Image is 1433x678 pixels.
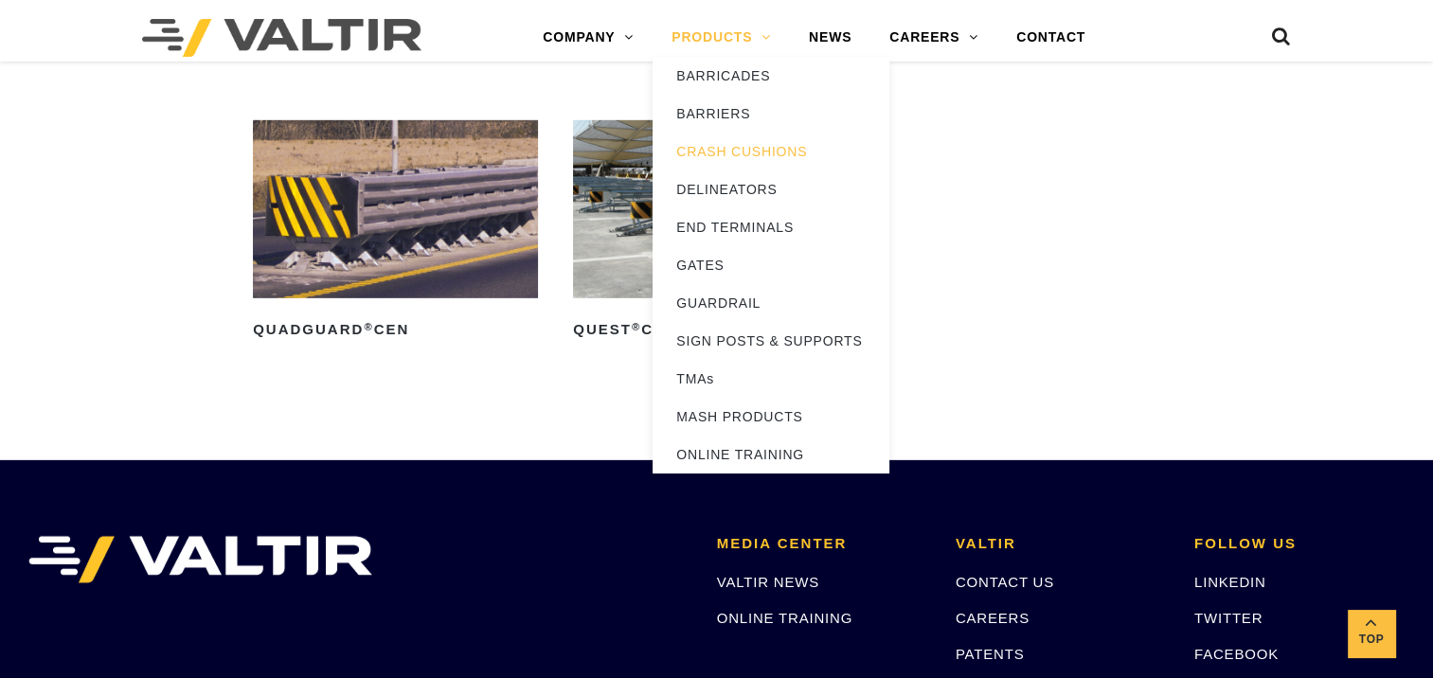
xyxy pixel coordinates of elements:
img: Valtir [142,19,421,57]
h2: QuadGuard CEN [253,315,538,346]
a: BARRIERS [653,95,889,133]
a: CONTACT [997,19,1104,57]
a: TMAs [653,360,889,398]
h2: QUEST CEN [573,315,858,346]
a: END TERMINALS [653,208,889,246]
h2: MEDIA CENTER [717,536,927,552]
sup: ® [364,321,373,332]
a: MASH PRODUCTS [653,398,889,436]
a: VALTIR NEWS [717,574,819,590]
a: CRASH CUSHIONS [653,133,889,170]
span: Top [1348,629,1395,651]
sup: ® [632,321,641,332]
a: QuadGuard®CEN [253,120,538,346]
a: CONTACT US [956,574,1054,590]
a: Top [1348,610,1395,657]
a: DELINEATORS [653,170,889,208]
a: SIGN POSTS & SUPPORTS [653,322,889,360]
a: COMPANY [524,19,653,57]
h2: FOLLOW US [1194,536,1405,552]
a: CAREERS [956,610,1030,626]
h2: VALTIR [956,536,1166,552]
a: CAREERS [870,19,997,57]
a: FACEBOOK [1194,646,1279,662]
a: GUARDRAIL [653,284,889,322]
a: PRODUCTS [653,19,790,57]
img: VALTIR [28,536,372,583]
a: NEWS [790,19,870,57]
a: TWITTER [1194,610,1263,626]
a: LINKEDIN [1194,574,1266,590]
a: BARRICADES [653,57,889,95]
a: QUEST®CEN [573,120,858,346]
a: GATES [653,246,889,284]
a: ONLINE TRAINING [717,610,852,626]
a: PATENTS [956,646,1025,662]
a: ONLINE TRAINING [653,436,889,473]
